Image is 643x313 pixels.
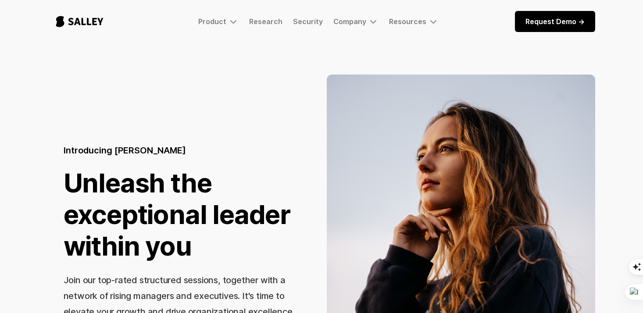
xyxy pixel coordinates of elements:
div: Product [198,16,239,27]
div: Resources [389,17,426,26]
div: Company [333,17,366,26]
a: Research [249,17,282,26]
h5: Introducing [PERSON_NAME] [64,144,186,156]
a: Security [293,17,323,26]
div: Company [333,16,379,27]
div: Resources [389,16,439,27]
a: Request Demo -> [515,11,595,32]
strong: Unleash the exceptional leader within you [64,167,290,262]
div: Product [198,17,226,26]
a: home [48,7,111,36]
